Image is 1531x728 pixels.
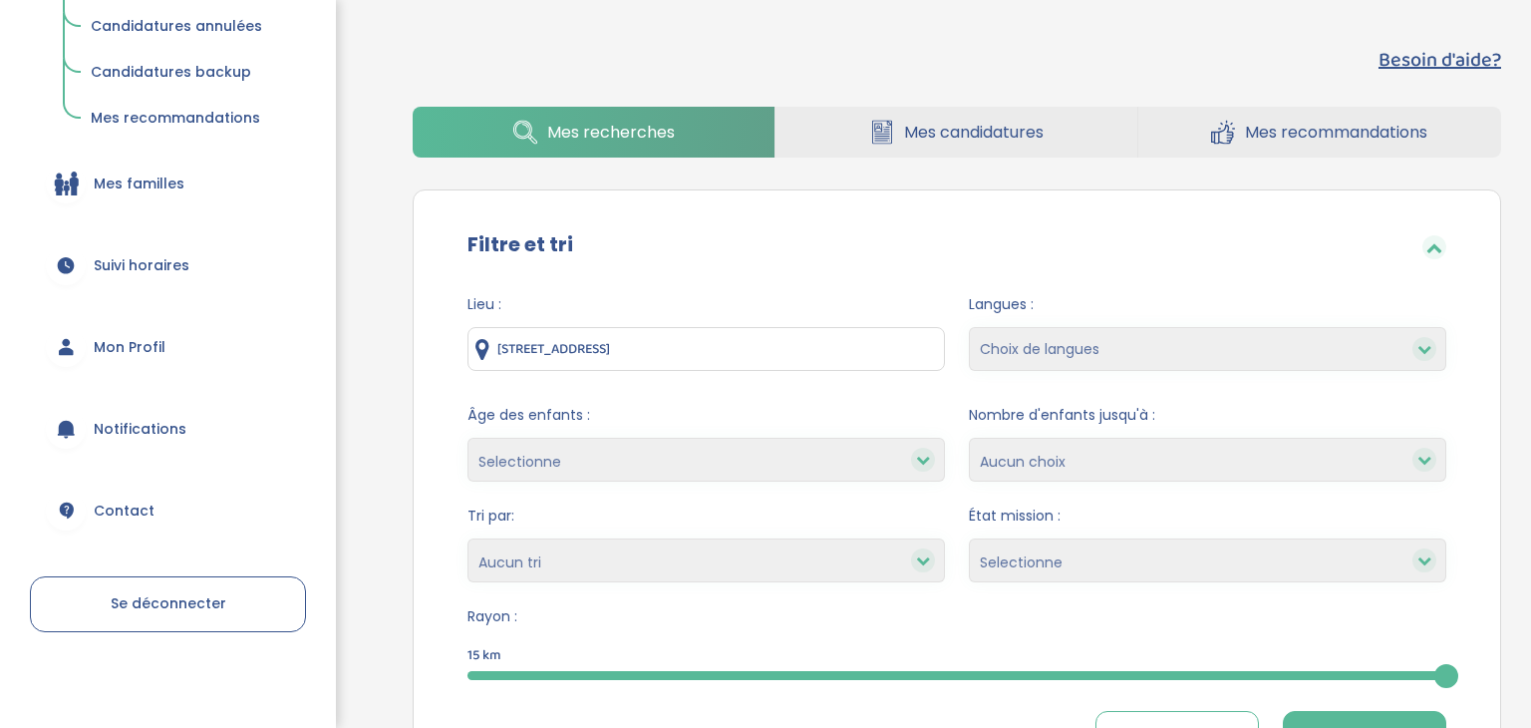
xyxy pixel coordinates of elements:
[467,294,945,315] span: Lieu :
[969,294,1446,315] span: Langues :
[77,8,306,46] a: Candidatures annulées
[91,62,251,82] span: Candidatures backup
[1245,120,1427,145] span: Mes recommandations
[30,393,306,465] a: Notifications
[77,54,306,92] a: Candidatures backup
[30,148,306,219] a: Mes familles
[467,405,945,426] span: Âge des enfants :
[904,120,1044,145] span: Mes candidatures
[91,16,262,36] span: Candidatures annulées
[30,229,306,301] a: Suivi horaires
[94,255,189,276] span: Suivi horaires
[413,107,774,158] a: Mes recherches
[969,405,1446,426] span: Nombre d'enfants jusqu'à :
[467,506,945,527] span: Tri par:
[1378,45,1501,75] button: Besoin d'aide?
[94,174,184,194] span: Mes familles
[91,108,260,128] span: Mes recommandations
[969,506,1446,527] span: État mission :
[547,120,675,145] span: Mes recherches
[111,593,226,613] span: Se déconnecter
[775,107,1137,158] a: Mes candidatures
[30,576,306,632] a: Se déconnecter
[77,100,306,138] a: Mes recommandations
[467,606,1446,627] span: Rayon :
[467,645,501,666] span: 15 km
[1138,107,1501,158] a: Mes recommandations
[94,337,165,358] span: Mon Profil
[94,501,154,522] span: Contact
[467,327,945,371] input: Ville ou code postale
[94,419,186,440] span: Notifications
[30,475,306,546] a: Contact
[467,229,573,259] label: Filtre et tri
[30,311,306,383] a: Mon Profil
